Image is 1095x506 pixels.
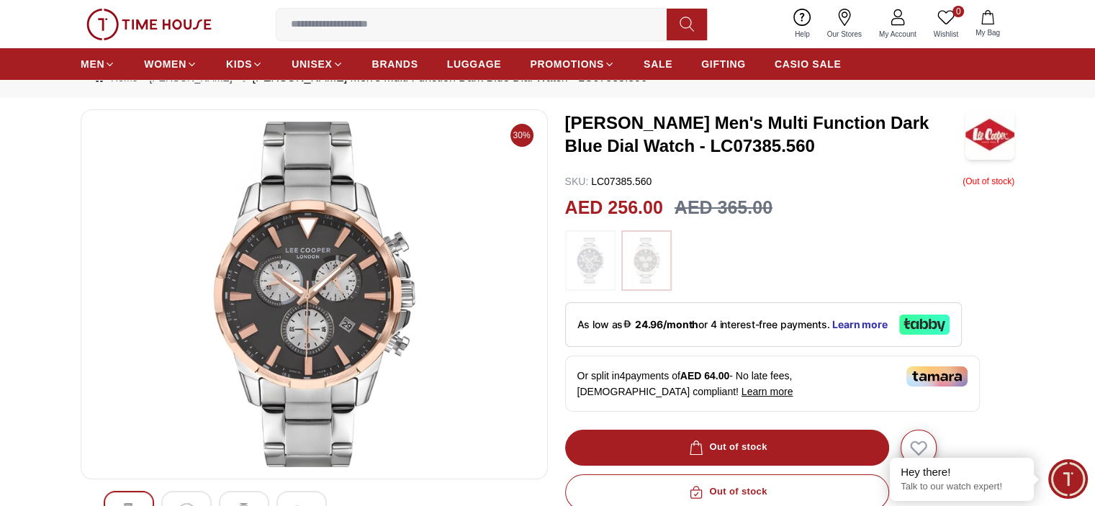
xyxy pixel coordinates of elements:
span: SKU : [565,176,589,187]
span: My Account [873,29,922,40]
a: PROMOTIONS [530,51,615,77]
img: Lee Cooper Men's Multi Function Dark Blue Dial Watch - LC07385.560 [965,109,1014,160]
p: ( Out of stock ) [963,174,1014,189]
img: ... [86,9,212,40]
span: GIFTING [701,57,746,71]
span: Wishlist [928,29,964,40]
h2: AED 256.00 [565,194,663,222]
span: Learn more [742,386,793,397]
img: Tamara [906,366,968,387]
img: ... [628,238,664,284]
span: WOMEN [144,57,186,71]
span: UNISEX [292,57,332,71]
div: Chat Widget [1048,459,1088,499]
a: BRANDS [372,51,418,77]
p: Talk to our watch expert! [901,481,1023,493]
span: CASIO SALE [775,57,842,71]
a: Our Stores [819,6,870,42]
h3: [PERSON_NAME] Men's Multi Function Dark Blue Dial Watch - LC07385.560 [565,112,965,158]
h3: AED 365.00 [675,194,772,222]
span: My Bag [970,27,1006,38]
a: Help [786,6,819,42]
span: PROMOTIONS [530,57,604,71]
a: WOMEN [144,51,197,77]
span: SALE [644,57,672,71]
span: LUGGAGE [447,57,502,71]
a: KIDS [226,51,263,77]
a: UNISEX [292,51,343,77]
span: KIDS [226,57,252,71]
span: MEN [81,57,104,71]
span: 30% [510,124,533,147]
span: Help [789,29,816,40]
span: Our Stores [821,29,868,40]
span: 0 [952,6,964,17]
a: CASIO SALE [775,51,842,77]
span: AED 64.00 [680,370,729,381]
div: Hey there! [901,465,1023,479]
p: LC07385.560 [565,174,652,189]
a: SALE [644,51,672,77]
img: ... [572,238,608,284]
a: LUGGAGE [447,51,502,77]
button: My Bag [967,7,1009,41]
img: Lee Cooper Men's Multi Function Dark Blue Dial Watch - LC07385.390 [93,122,536,467]
div: Or split in 4 payments of - No late fees, [DEMOGRAPHIC_DATA] compliant! [565,356,980,412]
a: MEN [81,51,115,77]
span: BRANDS [372,57,418,71]
a: GIFTING [701,51,746,77]
a: 0Wishlist [925,6,967,42]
